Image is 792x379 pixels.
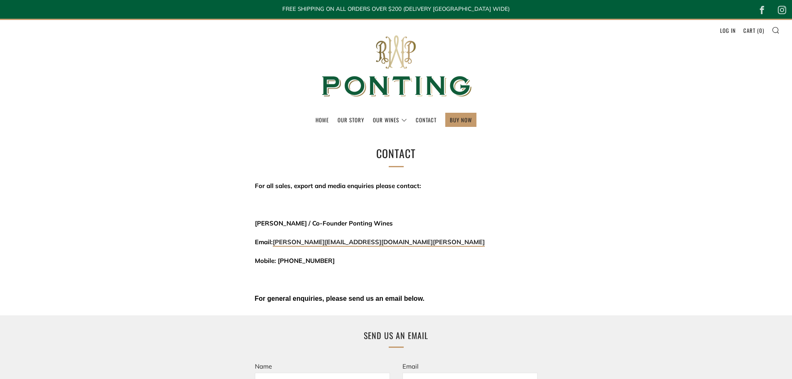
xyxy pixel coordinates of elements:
a: Our Wines [373,113,407,126]
span: For all sales, export and media enquiries please contact: [255,182,421,190]
span: [PERSON_NAME] / Co-Founder Ponting Wines [255,219,393,227]
a: Our Story [338,113,364,126]
span: Mobile: [PHONE_NUMBER] [255,257,335,265]
span: For general enquiries, please send us an email below. [255,295,424,302]
a: Log in [720,24,736,37]
label: Name [255,362,272,370]
a: BUY NOW [450,113,472,126]
a: [PERSON_NAME][EMAIL_ADDRESS][DOMAIN_NAME][PERSON_NAME] [273,238,485,247]
h2: Send us an email [259,328,533,343]
a: Contact [416,113,437,126]
a: Cart (0) [743,24,764,37]
span: 0 [759,26,762,35]
label: Email [402,362,419,370]
span: Email: [255,238,485,246]
img: Ponting Wines [313,20,479,113]
a: Home [316,113,329,126]
h1: Contact [259,145,533,162]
